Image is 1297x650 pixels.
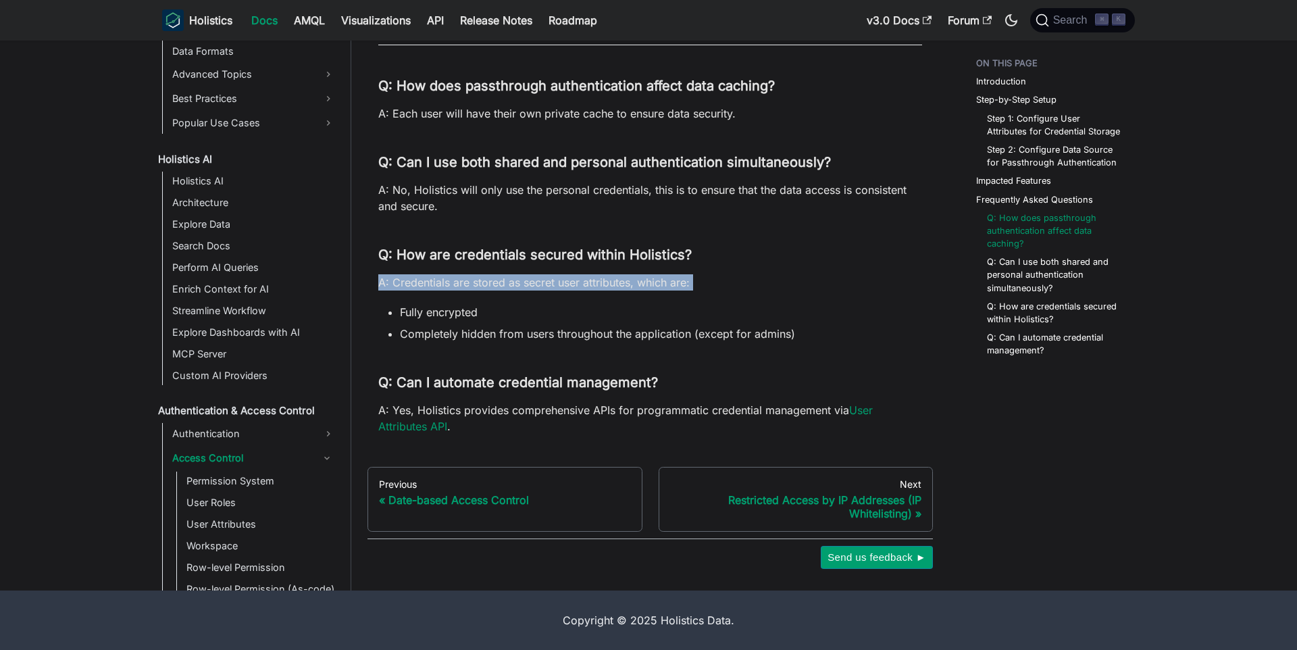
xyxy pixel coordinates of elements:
[987,211,1121,251] a: Q: How does passthrough authentication affect data caching?
[168,172,339,191] a: Holistics AI
[1112,14,1125,26] kbd: K
[168,193,339,212] a: Architecture
[182,580,339,599] a: Row-level Permission (As-code)
[400,304,922,320] li: Fully encrypted
[419,9,452,31] a: API
[168,301,339,320] a: Streamline Workflow
[286,9,333,31] a: AMQL
[168,112,339,134] a: Popular Use Cases
[940,9,1000,31] a: Forum
[154,150,339,169] a: Holistics AI
[828,549,926,566] span: Send us feedback ►
[976,193,1093,206] a: Frequently Asked Questions
[976,93,1057,106] a: Step-by-Step Setup
[670,493,922,520] div: Restricted Access by IP Addresses (IP Whitelisting)
[168,42,339,61] a: Data Formats
[378,105,922,122] p: A: Each user will have their own private cache to ensure data security.
[162,9,232,31] a: HolisticsHolistics
[987,143,1121,169] a: Step 2: Configure Data Source for Passthrough Authentication
[987,331,1121,357] a: Q: Can I automate credential management?
[154,401,339,420] a: Authentication & Access Control
[378,274,922,291] p: A: Credentials are stored as secret user attributes, which are:
[400,326,922,342] li: Completely hidden from users throughout the application (except for admins)
[379,478,631,491] div: Previous
[168,366,339,385] a: Custom AI Providers
[333,9,419,31] a: Visualizations
[315,447,339,469] button: Collapse sidebar category 'Access Control'
[670,478,922,491] div: Next
[976,75,1026,88] a: Introduction
[821,546,933,569] button: Send us feedback ►
[182,536,339,555] a: Workspace
[189,12,232,28] b: Holistics
[987,300,1121,326] a: Q: How are credentials secured within Holistics?
[976,174,1051,187] a: Impacted Features
[378,154,922,171] h3: Q: Can I use both shared and personal authentication simultaneously?
[859,9,940,31] a: v3.0 Docs
[378,402,922,434] p: A: Yes, Holistics provides comprehensive APIs for programmatic credential management via .
[168,447,315,469] a: Access Control
[162,9,184,31] img: Holistics
[168,345,339,364] a: MCP Server
[219,612,1078,628] div: Copyright © 2025 Holistics Data.
[182,493,339,512] a: User Roles
[659,467,934,532] a: NextRestricted Access by IP Addresses (IP Whitelisting)
[1000,9,1022,31] button: Switch between dark and light mode (currently dark mode)
[168,258,339,277] a: Perform AI Queries
[378,78,922,95] h3: Q: How does passthrough authentication affect data caching?
[540,9,605,31] a: Roadmap
[1095,14,1109,26] kbd: ⌘
[378,247,922,264] h3: Q: How are credentials secured within Holistics?
[168,215,339,234] a: Explore Data
[987,255,1121,295] a: Q: Can I use both shared and personal authentication simultaneously?
[1049,14,1096,26] span: Search
[182,515,339,534] a: User Attributes
[182,558,339,577] a: Row-level Permission
[1030,8,1135,32] button: Search (Command+K)
[168,88,339,109] a: Best Practices
[378,374,922,391] h3: Q: Can I automate credential management?
[243,9,286,31] a: Docs
[452,9,540,31] a: Release Notes
[987,112,1121,138] a: Step 1: Configure User Attributes for Credential Storage
[182,472,339,491] a: Permission System
[367,467,642,532] a: PreviousDate-based Access Control
[168,423,339,445] a: Authentication
[168,236,339,255] a: Search Docs
[168,64,339,85] a: Advanced Topics
[379,493,631,507] div: Date-based Access Control
[378,182,922,214] p: A: No, Holistics will only use the personal credentials, this is to ensure that the data access i...
[367,467,933,532] nav: Docs pages
[168,280,339,299] a: Enrich Context for AI
[168,323,339,342] a: Explore Dashboards with AI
